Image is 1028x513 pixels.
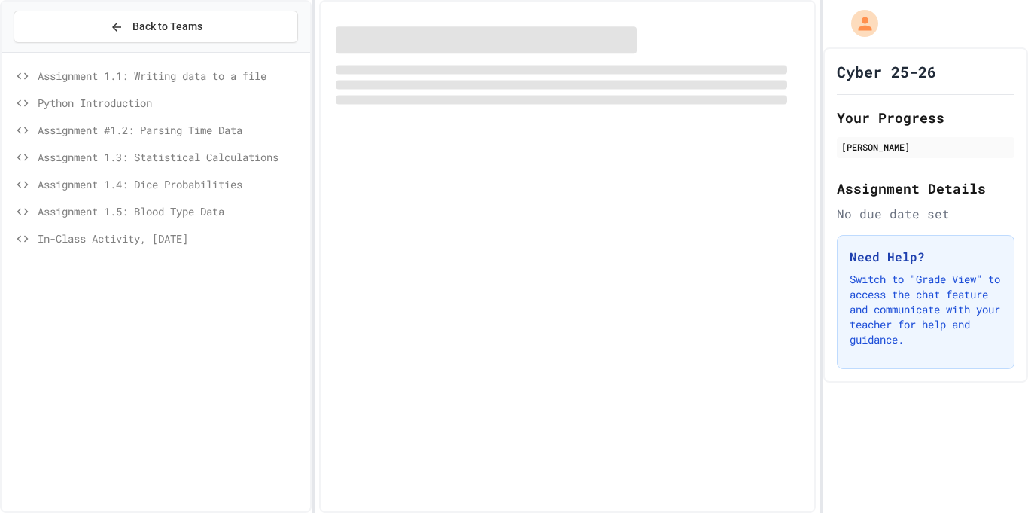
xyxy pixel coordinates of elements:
[837,107,1014,128] h2: Your Progress
[38,176,304,192] span: Assignment 1.4: Dice Probabilities
[850,248,1002,266] h3: Need Help?
[38,95,304,111] span: Python Introduction
[837,205,1014,223] div: No due date set
[837,178,1014,199] h2: Assignment Details
[38,149,304,165] span: Assignment 1.3: Statistical Calculations
[14,11,298,43] button: Back to Teams
[841,140,1010,154] div: [PERSON_NAME]
[835,6,882,41] div: My Account
[837,61,936,82] h1: Cyber 25-26
[38,122,304,138] span: Assignment #1.2: Parsing Time Data
[38,68,304,84] span: Assignment 1.1: Writing data to a file
[38,231,304,246] span: In-Class Activity, [DATE]
[850,272,1002,347] p: Switch to "Grade View" to access the chat feature and communicate with your teacher for help and ...
[38,203,304,219] span: Assignment 1.5: Blood Type Data
[132,19,202,35] span: Back to Teams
